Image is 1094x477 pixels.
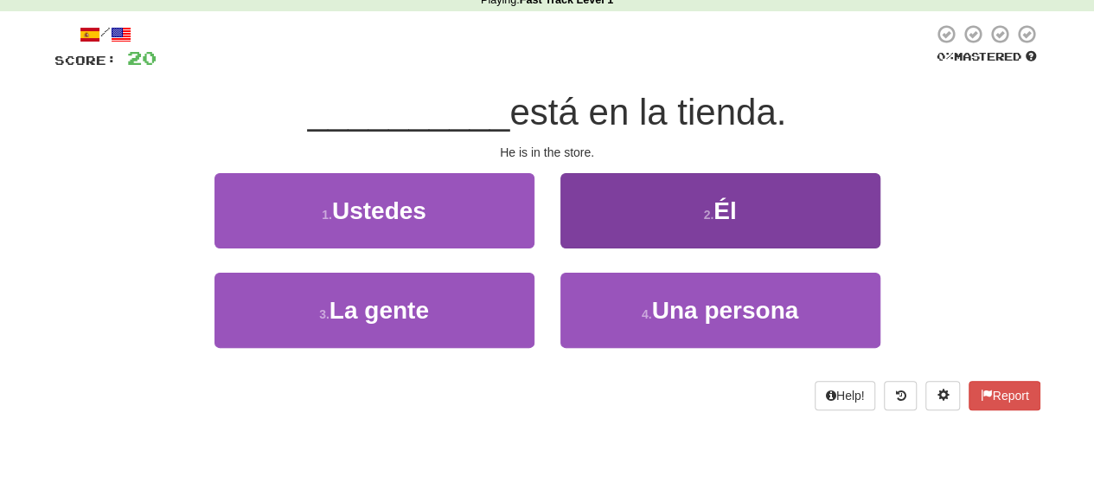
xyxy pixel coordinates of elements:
[214,173,534,248] button: 1.Ustedes
[54,53,117,68] span: Score:
[884,381,917,410] button: Round history (alt+y)
[54,23,157,45] div: /
[937,49,954,63] span: 0 %
[560,273,880,348] button: 4.Una persona
[969,381,1040,410] button: Report
[509,92,786,132] span: está en la tienda.
[308,92,510,132] span: __________
[54,144,1040,161] div: He is in the store.
[642,307,652,321] small: 4 .
[322,208,332,222] small: 1 .
[332,197,426,224] span: Ustedes
[652,297,799,324] span: Una persona
[713,197,736,224] span: Él
[933,49,1040,65] div: Mastered
[560,173,880,248] button: 2.Él
[703,208,713,222] small: 2 .
[815,381,876,410] button: Help!
[214,273,534,348] button: 3.La gente
[329,297,429,324] span: La gente
[319,307,329,321] small: 3 .
[127,47,157,68] span: 20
